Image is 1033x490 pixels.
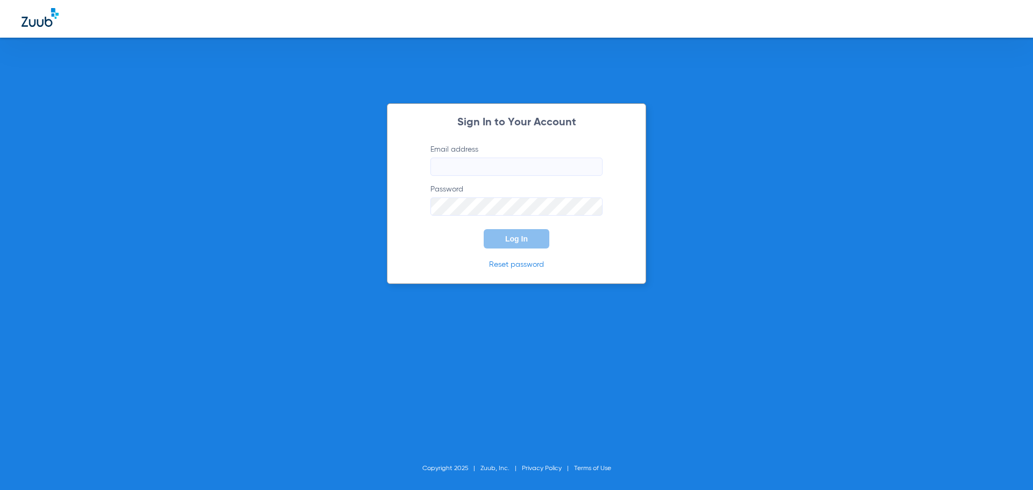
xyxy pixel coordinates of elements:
iframe: Chat Widget [979,438,1033,490]
a: Reset password [489,261,544,268]
label: Email address [430,144,603,176]
img: Zuub Logo [22,8,59,27]
li: Copyright 2025 [422,463,480,474]
a: Privacy Policy [522,465,562,472]
button: Log In [484,229,549,248]
input: Email address [430,158,603,176]
input: Password [430,197,603,216]
label: Password [430,184,603,216]
h2: Sign In to Your Account [414,117,619,128]
span: Log In [505,235,528,243]
a: Terms of Use [574,465,611,472]
li: Zuub, Inc. [480,463,522,474]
